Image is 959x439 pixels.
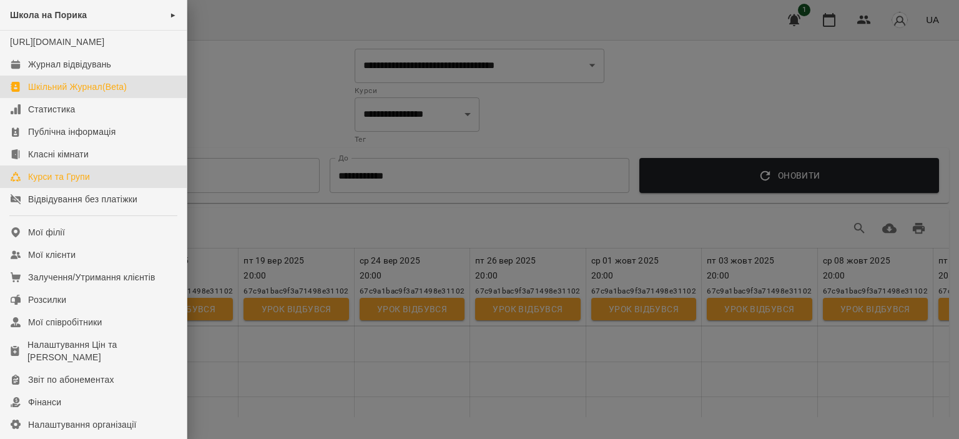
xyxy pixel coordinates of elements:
div: Звіт по абонементах [28,373,114,386]
div: Фінанси [28,396,61,408]
div: Мої співробітники [28,316,102,328]
div: Публічна інформація [28,126,116,138]
div: Курси та Групи [28,170,90,183]
div: Класні кімнати [28,148,89,160]
div: Розсилки [28,293,66,306]
div: Відвідування без платіжки [28,193,137,205]
a: [URL][DOMAIN_NAME] [10,37,104,47]
div: Статистика [28,103,76,116]
div: Залучення/Утримання клієнтів [28,271,155,284]
div: Журнал відвідувань [28,58,111,71]
span: Школа на Порика [10,10,87,20]
div: Мої клієнти [28,249,76,261]
div: Шкільний Журнал(Beta) [28,81,127,93]
span: ► [170,10,177,20]
div: Налаштування Цін та [PERSON_NAME] [27,338,177,363]
div: Налаштування організації [28,418,137,431]
div: Мої філії [28,226,65,239]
